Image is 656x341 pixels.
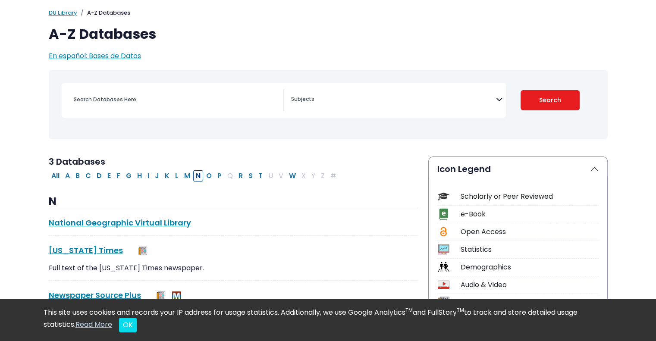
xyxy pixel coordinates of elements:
button: Filter Results W [286,170,298,181]
div: Newspapers [461,297,599,308]
button: Filter Results H [135,170,144,181]
button: Filter Results O [204,170,214,181]
img: Newspapers [157,291,165,300]
input: Search database by title or keyword [69,93,283,106]
a: DU Library [49,9,77,17]
button: Filter Results A [63,170,72,181]
button: Submit for Search Results [521,90,580,110]
div: Open Access [461,227,599,237]
button: Filter Results L [173,170,181,181]
div: Audio & Video [461,280,599,290]
button: Filter Results N [193,170,203,181]
sup: TM [457,307,464,314]
img: Icon Open Access [438,226,449,238]
div: This site uses cookies and records your IP address for usage statistics. Additionally, we use Goo... [44,307,613,332]
button: Filter Results F [114,170,123,181]
button: Filter Results G [123,170,134,181]
div: Statistics [461,244,599,255]
li: A-Z Databases [77,9,130,17]
img: Icon Demographics [438,261,449,273]
img: Icon Audio & Video [438,279,449,291]
span: 3 Databases [49,156,105,168]
p: Full text of the [US_STATE] Times newspaper. [49,263,418,273]
a: Newspaper Source Plus [49,290,141,300]
button: Filter Results D [94,170,104,181]
h3: N [49,195,418,208]
div: Scholarly or Peer Reviewed [461,191,599,202]
img: Icon e-Book [438,208,449,220]
h1: A-Z Databases [49,26,608,42]
div: e-Book [461,209,599,219]
button: Filter Results K [162,170,172,181]
div: Demographics [461,262,599,272]
button: Filter Results E [105,170,113,181]
button: Filter Results R [236,170,245,181]
button: Close [119,318,137,332]
button: All [49,170,62,181]
img: Newspapers [138,247,147,255]
textarea: Search [291,97,496,103]
nav: Search filters [49,70,608,139]
button: Filter Results S [246,170,255,181]
button: Filter Results B [73,170,82,181]
img: Icon Newspapers [438,297,449,308]
img: Icon Statistics [438,244,449,255]
button: Filter Results P [215,170,224,181]
button: Filter Results T [256,170,265,181]
button: Filter Results M [182,170,193,181]
img: MeL (Michigan electronic Library) [172,291,181,300]
button: Filter Results J [152,170,162,181]
nav: breadcrumb [49,9,608,17]
div: Alpha-list to filter by first letter of database name [49,170,340,180]
img: Icon Scholarly or Peer Reviewed [438,191,449,202]
a: En español: Bases de Datos [49,51,141,61]
a: National Geographic Virtual Library [49,217,191,228]
button: Filter Results C [83,170,94,181]
a: Read More [75,319,112,329]
a: [US_STATE] Times [49,245,123,256]
sup: TM [405,307,413,314]
button: Icon Legend [429,157,607,181]
button: Filter Results I [145,170,152,181]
